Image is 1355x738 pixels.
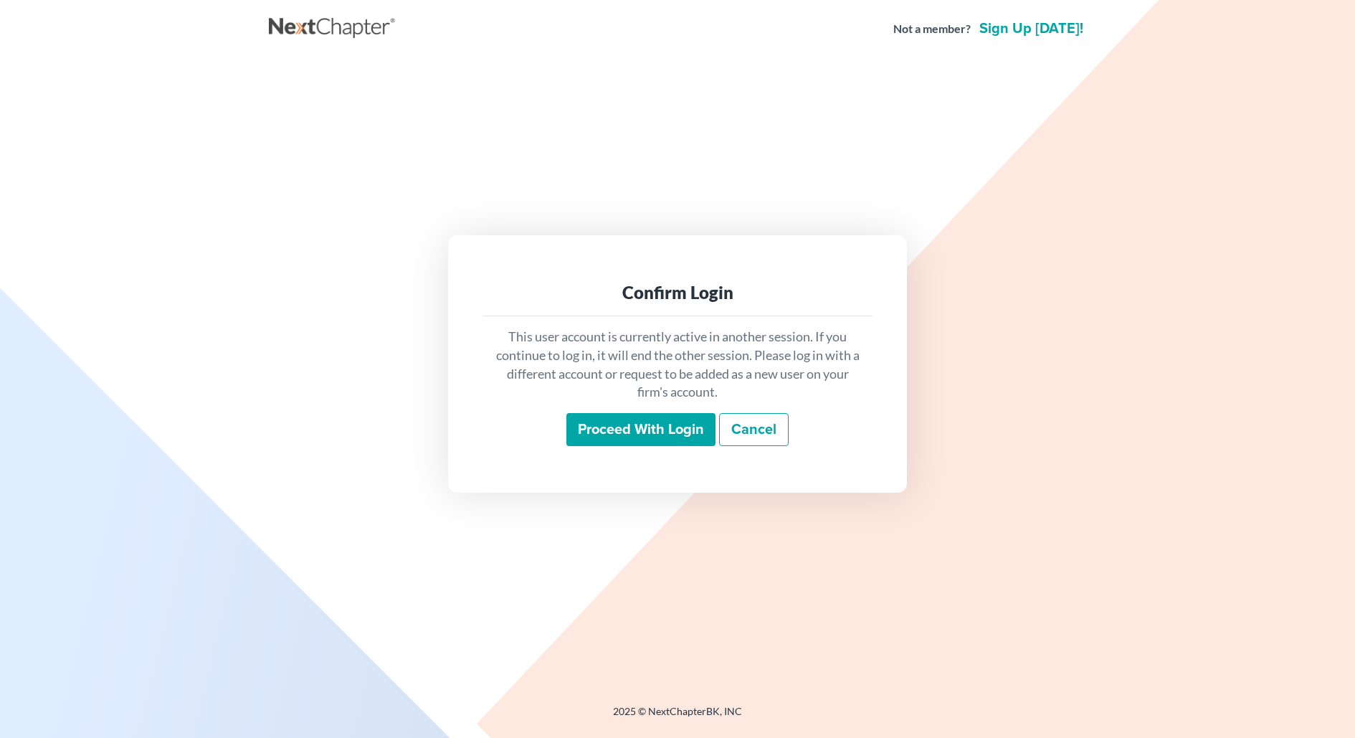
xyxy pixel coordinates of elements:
[566,413,715,446] input: Proceed with login
[976,22,1086,36] a: Sign up [DATE]!
[893,21,971,37] strong: Not a member?
[269,704,1086,730] div: 2025 © NextChapterBK, INC
[719,413,789,446] a: Cancel
[494,328,861,402] p: This user account is currently active in another session. If you continue to log in, it will end ...
[494,281,861,304] div: Confirm Login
